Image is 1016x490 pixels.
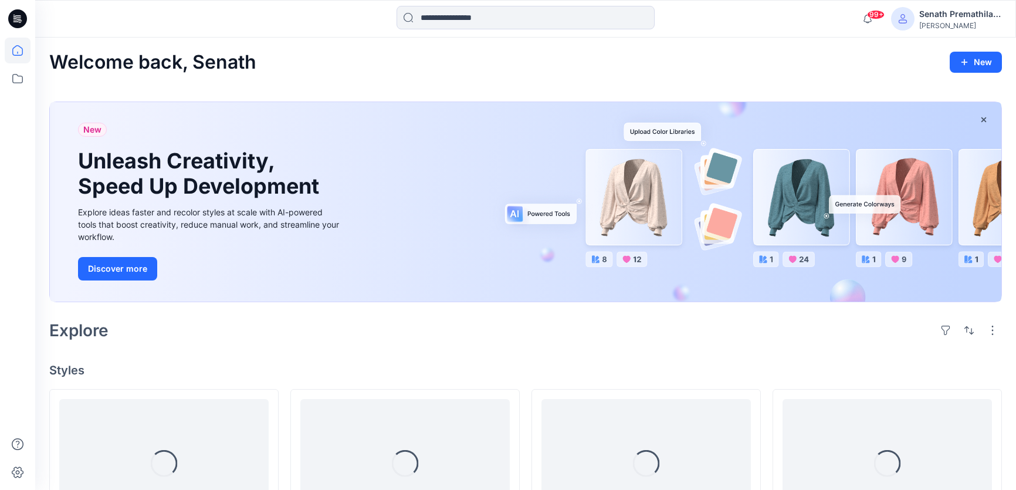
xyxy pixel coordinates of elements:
[867,10,885,19] span: 99+
[83,123,101,137] span: New
[49,52,256,73] h2: Welcome back, Senath
[950,52,1002,73] button: New
[78,206,342,243] div: Explore ideas faster and recolor styles at scale with AI-powered tools that boost creativity, red...
[49,321,109,340] h2: Explore
[919,7,1001,21] div: Senath Premathilaka
[49,363,1002,377] h4: Styles
[78,257,157,281] button: Discover more
[898,14,907,23] svg: avatar
[919,21,1001,30] div: [PERSON_NAME]
[78,257,342,281] a: Discover more
[78,148,324,199] h1: Unleash Creativity, Speed Up Development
